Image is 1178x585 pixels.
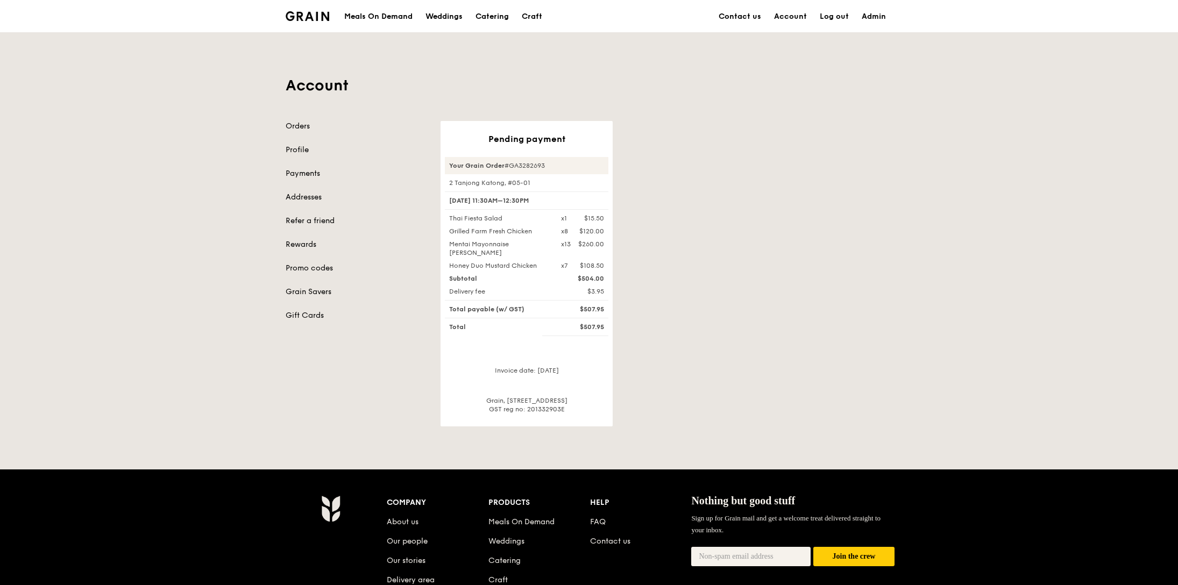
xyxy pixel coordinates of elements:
div: Help [590,495,692,510]
div: Thai Fiesta Salad [443,214,555,223]
a: Meals On Demand [488,517,555,526]
div: Weddings [425,1,463,33]
a: Log out [813,1,855,33]
a: Grain Savers [286,287,428,297]
div: [DATE] 11:30AM–12:30PM [445,191,608,210]
img: Grain [286,11,329,21]
div: $260.00 [578,240,604,248]
a: Rewards [286,239,428,250]
div: Pending payment [445,134,608,144]
a: Catering [469,1,515,33]
a: Catering [488,556,521,565]
div: Company [387,495,488,510]
div: Grain, [STREET_ADDRESS] GST reg no: 201332903E [445,396,608,413]
div: Mentai Mayonnaise [PERSON_NAME] [443,240,555,257]
div: 2 Tanjong Katong, #05-01 [445,179,608,187]
div: $504.00 [555,274,611,283]
a: Craft [488,575,508,584]
a: Craft [515,1,549,33]
div: Grilled Farm Fresh Chicken [443,227,555,236]
div: Invoice date: [DATE] [445,366,608,383]
a: Weddings [488,537,524,546]
a: Refer a friend [286,216,428,226]
span: Total payable (w/ GST) [449,305,524,313]
a: Contact us [590,537,630,546]
a: About us [387,517,418,526]
div: $3.95 [555,287,611,296]
h1: Account [286,76,892,95]
a: Admin [855,1,892,33]
img: Grain [321,495,340,522]
a: Delivery area [387,575,435,584]
a: Profile [286,145,428,155]
button: Join the crew [813,547,895,567]
input: Non-spam email address [691,547,811,566]
div: Total [443,323,555,331]
div: #GA3282693 [445,157,608,174]
span: Sign up for Grain mail and get a welcome treat delivered straight to your inbox. [691,514,881,534]
div: Meals On Demand [344,1,413,33]
div: $15.50 [584,214,604,223]
div: $507.95 [555,323,611,331]
div: Catering [476,1,509,33]
div: $108.50 [580,261,604,270]
div: Delivery fee [443,287,555,296]
a: Addresses [286,192,428,203]
div: Craft [522,1,542,33]
div: Subtotal [443,274,555,283]
a: Our people [387,537,428,546]
a: Orders [286,121,428,132]
div: Honey Duo Mustard Chicken [443,261,555,270]
div: $507.95 [555,305,611,313]
a: Promo codes [286,263,428,274]
a: Gift Cards [286,310,428,321]
a: Contact us [712,1,768,33]
div: $120.00 [579,227,604,236]
span: Nothing but good stuff [691,495,795,506]
a: Weddings [419,1,469,33]
div: Products [488,495,590,510]
a: FAQ [590,517,606,526]
div: x1 [561,214,567,223]
div: x7 [561,261,568,270]
a: Account [768,1,813,33]
a: Payments [286,168,428,179]
div: x13 [561,240,571,248]
a: Our stories [387,556,425,565]
div: x8 [561,227,568,236]
strong: Your Grain Order [449,162,505,169]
